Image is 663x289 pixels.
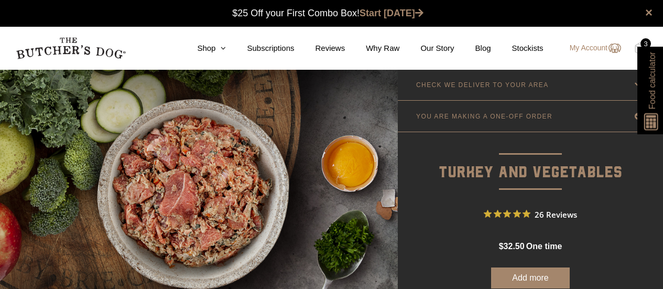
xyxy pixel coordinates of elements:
a: Start [DATE] [360,8,423,18]
img: TBD_Cart-Full.png [634,42,647,56]
p: YOU ARE MAKING A ONE-OFF ORDER [416,113,552,120]
a: Why Raw [345,42,399,55]
span: 32.50 [504,242,525,251]
span: one time [526,242,562,251]
button: Add more [491,267,570,288]
a: Stockists [491,42,544,55]
a: Our Story [399,42,454,55]
a: Blog [454,42,491,55]
p: CHECK WE DELIVER TO YOUR AREA [416,81,549,89]
p: Turkey and Vegetables [398,132,663,185]
a: close [645,6,653,19]
div: 3 [640,38,651,49]
a: Reviews [295,42,345,55]
a: Shop [176,42,226,55]
span: $ [499,242,504,251]
span: 26 Reviews [535,206,577,222]
button: Rated 4.9 out of 5 stars from 26 reviews. Jump to reviews. [484,206,577,222]
a: CHECK WE DELIVER TO YOUR AREA [398,69,663,100]
a: YOU ARE MAKING A ONE-OFF ORDER [398,101,663,132]
span: Food calculator [646,52,658,109]
a: Subscriptions [226,42,294,55]
a: My Account [559,42,621,55]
